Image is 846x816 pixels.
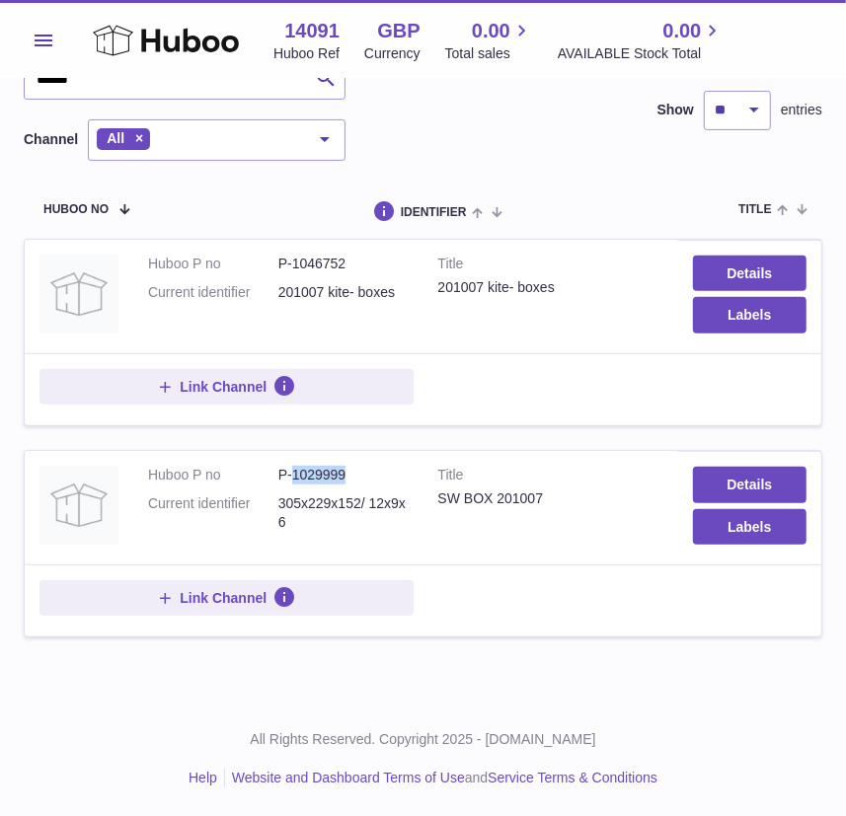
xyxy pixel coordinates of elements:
strong: 14091 [284,18,340,44]
li: and [225,769,657,787]
dt: Huboo P no [148,255,278,273]
dd: 201007 kite- boxes [278,283,409,302]
button: Link Channel [39,369,414,405]
span: 0.00 [472,18,510,44]
dd: P-1046752 [278,255,409,273]
a: Details [693,467,807,502]
span: Link Channel [180,378,267,396]
a: 0.00 AVAILABLE Stock Total [558,18,725,63]
span: All [107,130,124,146]
p: All Rights Reserved. Copyright 2025 - [DOMAIN_NAME] [16,730,830,749]
div: 201007 kite- boxes [438,278,663,297]
label: Channel [24,130,78,149]
div: Huboo Ref [273,44,340,63]
strong: Title [438,255,663,278]
dt: Current identifier [148,283,278,302]
strong: GBP [377,18,420,44]
span: identifier [401,206,467,219]
a: Service Terms & Conditions [488,770,657,785]
a: Website and Dashboard Terms of Use [232,770,465,785]
button: Labels [693,297,807,333]
dd: P-1029999 [278,466,409,484]
div: SW BOX 201007 [438,489,663,508]
label: Show [657,101,694,119]
span: title [738,203,771,216]
span: Total sales [445,44,533,63]
button: Link Channel [39,580,414,616]
div: Currency [364,44,421,63]
img: SW BOX 201007 [39,466,118,545]
a: Help [189,770,217,785]
dt: Huboo P no [148,466,278,484]
a: 0.00 Total sales [445,18,533,63]
span: Link Channel [180,589,267,607]
dt: Current identifier [148,494,278,532]
dd: 305x229x152/ 12x9x6 [278,494,409,532]
span: 0.00 [662,18,701,44]
a: Details [693,256,807,291]
span: entries [781,101,822,119]
span: Huboo no [43,203,109,216]
strong: Title [438,466,663,489]
button: Labels [693,509,807,545]
span: AVAILABLE Stock Total [558,44,725,63]
img: 201007 kite- boxes [39,255,118,334]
